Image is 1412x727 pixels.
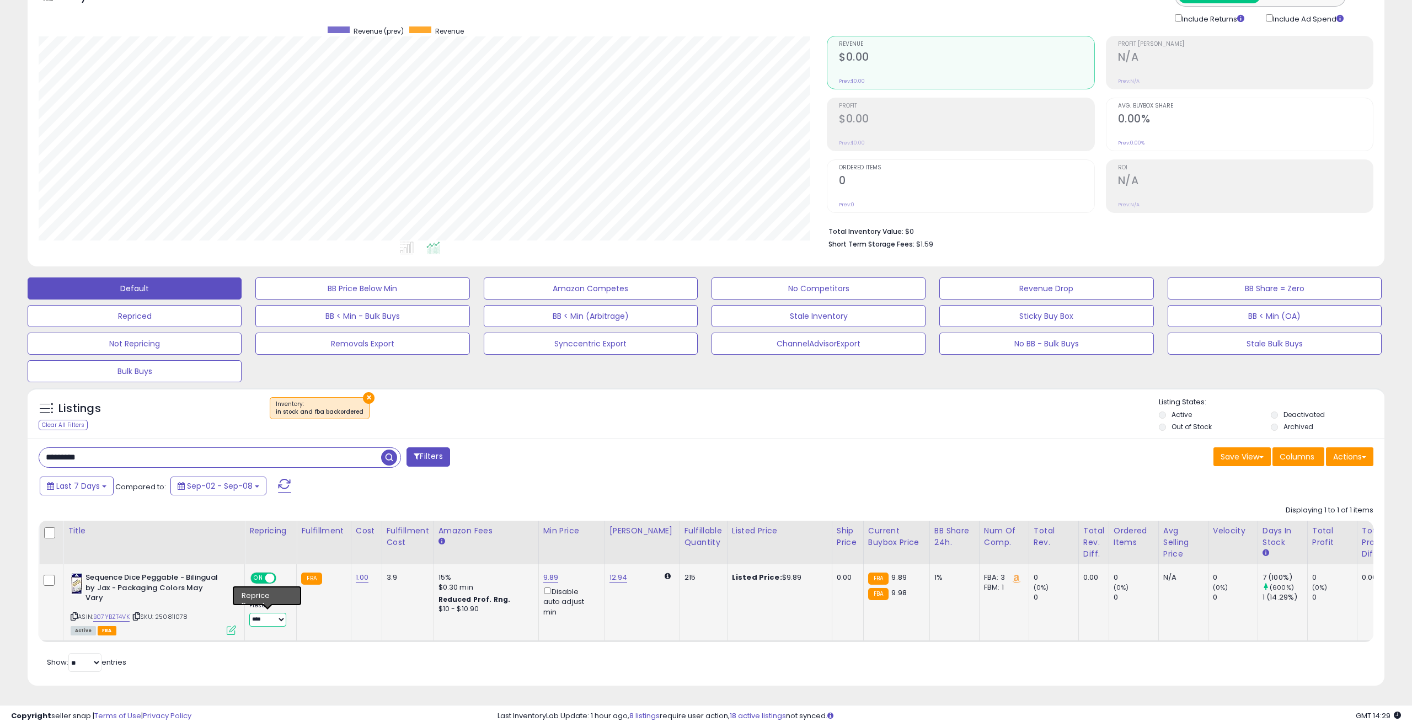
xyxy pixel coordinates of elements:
[115,482,166,492] span: Compared to:
[839,201,854,208] small: Prev: 0
[438,525,534,537] div: Amazon Fees
[68,525,240,537] div: Title
[363,392,375,404] button: ×
[387,525,429,548] div: Fulfillment Cost
[249,602,288,627] div: Preset:
[1168,277,1382,300] button: BB Share = Zero
[609,572,628,583] a: 12.94
[1263,548,1269,558] small: Days In Stock.
[275,574,292,583] span: OFF
[438,537,445,547] small: Amazon Fees.
[387,573,425,582] div: 3.9
[249,525,292,537] div: Repricing
[301,525,346,537] div: Fulfillment
[891,572,907,582] span: 9.89
[1213,447,1271,466] button: Save View
[1167,12,1258,25] div: Include Returns
[1283,410,1325,419] label: Deactivated
[828,239,914,249] b: Short Term Storage Fees:
[1034,525,1074,548] div: Total Rev.
[1118,41,1373,47] span: Profit [PERSON_NAME]
[407,447,450,467] button: Filters
[1263,573,1307,582] div: 7 (100%)
[71,626,96,635] span: All listings currently available for purchase on Amazon
[543,585,596,617] div: Disable auto adjust min
[1118,103,1373,109] span: Avg. Buybox Share
[868,588,889,600] small: FBA
[11,710,51,721] strong: Copyright
[1172,410,1192,419] label: Active
[1159,397,1384,408] p: Listing States:
[356,525,377,537] div: Cost
[984,525,1024,548] div: Num of Comp.
[712,305,926,327] button: Stale Inventory
[1312,592,1357,602] div: 0
[276,408,363,416] div: in stock and fba backordered
[1356,710,1401,721] span: 2025-09-16 14:29 GMT
[484,277,698,300] button: Amazon Competes
[71,573,236,634] div: ASIN:
[712,333,926,355] button: ChannelAdvisorExport
[839,113,1094,127] h2: $0.00
[484,305,698,327] button: BB < Min (Arbitrage)
[85,573,220,606] b: Sequence Dice Peggable - Bilingual by Jax - Packaging Colors May Vary
[837,573,855,582] div: 0.00
[1213,525,1253,537] div: Velocity
[438,605,530,614] div: $10 - $10.90
[39,420,88,430] div: Clear All Filters
[868,573,889,585] small: FBA
[354,26,404,36] span: Revenue (prev)
[828,227,903,236] b: Total Inventory Value:
[939,277,1153,300] button: Revenue Drop
[934,525,975,548] div: BB Share 24h.
[1263,592,1307,602] div: 1 (14.29%)
[891,587,907,598] span: 9.98
[255,333,469,355] button: Removals Export
[684,525,723,548] div: Fulfillable Quantity
[839,140,865,146] small: Prev: $0.00
[839,51,1094,66] h2: $0.00
[1034,573,1078,582] div: 0
[828,224,1365,237] li: $0
[984,582,1020,592] div: FBM: 1
[143,710,191,721] a: Privacy Policy
[1168,333,1382,355] button: Stale Bulk Buys
[732,573,823,582] div: $9.89
[839,103,1094,109] span: Profit
[1280,451,1314,462] span: Columns
[1114,525,1154,548] div: Ordered Items
[1118,140,1144,146] small: Prev: 0.00%
[1283,422,1313,431] label: Archived
[629,710,660,721] a: 8 listings
[1213,583,1228,592] small: (0%)
[543,525,600,537] div: Min Price
[939,305,1153,327] button: Sticky Buy Box
[1272,447,1324,466] button: Columns
[252,574,265,583] span: ON
[40,477,114,495] button: Last 7 Days
[1034,583,1049,592] small: (0%)
[28,305,242,327] button: Repriced
[484,333,698,355] button: Synccentric Export
[543,572,559,583] a: 9.89
[1270,583,1294,592] small: (600%)
[934,573,971,582] div: 1%
[498,711,1401,721] div: Last InventoryLab Update: 1 hour ago, require user action, not synced.
[839,174,1094,189] h2: 0
[1326,447,1373,466] button: Actions
[1118,113,1373,127] h2: 0.00%
[94,710,141,721] a: Terms of Use
[730,710,786,721] a: 18 active listings
[187,480,253,491] span: Sep-02 - Sep-08
[732,525,827,537] div: Listed Price
[1213,592,1258,602] div: 0
[301,573,322,585] small: FBA
[71,573,83,595] img: 41Nv2lB-7GL._SL40_.jpg
[1118,78,1140,84] small: Prev: N/A
[712,277,926,300] button: No Competitors
[98,626,116,635] span: FBA
[1114,583,1129,592] small: (0%)
[609,525,675,537] div: [PERSON_NAME]
[438,582,530,592] div: $0.30 min
[1286,505,1373,516] div: Displaying 1 to 1 of 1 items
